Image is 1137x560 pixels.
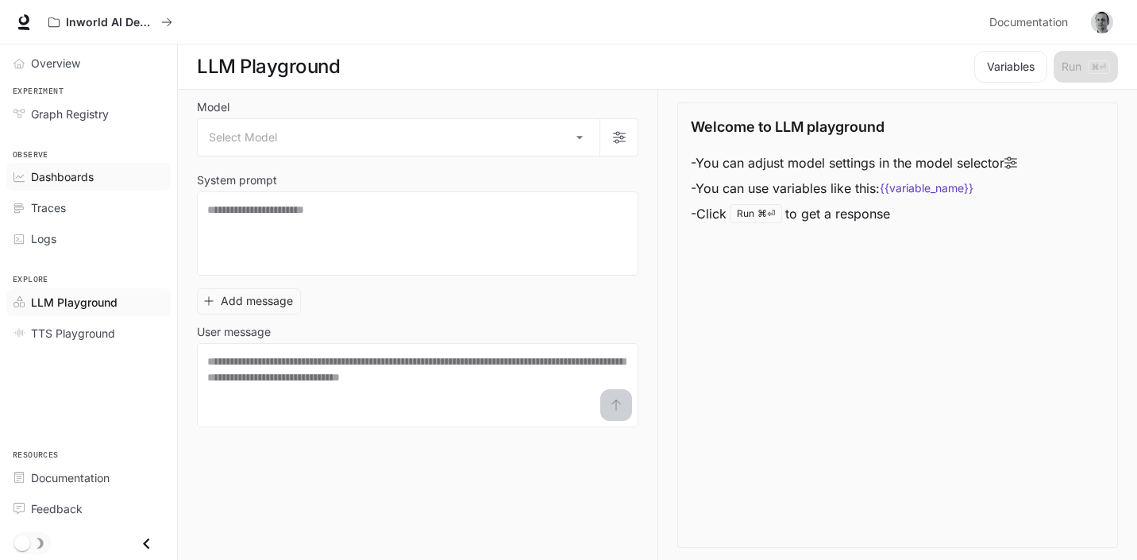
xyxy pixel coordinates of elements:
li: - Click to get a response [691,201,1017,226]
button: Add message [197,288,301,315]
p: Welcome to LLM playground [691,116,885,137]
button: User avatar [1086,6,1118,38]
a: Dashboards [6,163,171,191]
div: Run [730,204,782,223]
span: Select Model [209,129,277,145]
a: Overview [6,49,171,77]
span: Documentation [31,469,110,486]
span: Dark mode toggle [14,534,30,551]
p: Model [197,102,229,113]
span: Logs [31,230,56,247]
p: ⌘⏎ [757,209,775,218]
span: LLM Playground [31,294,118,311]
a: Documentation [983,6,1080,38]
a: Graph Registry [6,100,171,128]
a: Traces [6,194,171,222]
span: Overview [31,55,80,71]
li: - You can use variables like this: [691,176,1017,201]
span: TTS Playground [31,325,115,342]
a: Documentation [6,464,171,492]
button: Variables [974,51,1047,83]
a: LLM Playground [6,288,171,316]
p: Inworld AI Demos [66,16,155,29]
li: - You can adjust model settings in the model selector [691,150,1017,176]
p: System prompt [197,175,277,186]
button: Close drawer [129,527,164,560]
code: {{variable_name}} [880,180,973,196]
span: Graph Registry [31,106,109,122]
h1: LLM Playground [197,51,340,83]
span: Dashboards [31,168,94,185]
img: User avatar [1091,11,1113,33]
button: All workspaces [41,6,179,38]
span: Traces [31,199,66,216]
div: Select Model [198,119,599,156]
p: User message [197,326,271,338]
a: Logs [6,225,171,253]
a: TTS Playground [6,319,171,347]
a: Feedback [6,495,171,523]
span: Documentation [989,13,1068,33]
span: Feedback [31,500,83,517]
